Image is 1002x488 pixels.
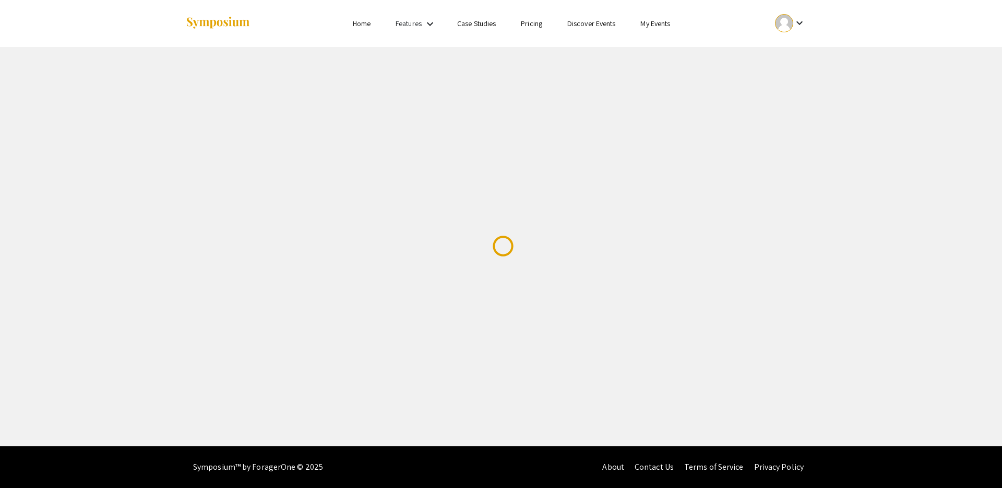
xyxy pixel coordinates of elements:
[185,16,250,30] img: Symposium by ForagerOne
[521,19,542,28] a: Pricing
[684,461,744,472] a: Terms of Service
[793,17,806,29] mat-icon: Expand account dropdown
[754,461,804,472] a: Privacy Policy
[640,19,670,28] a: My Events
[602,461,624,472] a: About
[353,19,371,28] a: Home
[635,461,674,472] a: Contact Us
[193,446,323,488] div: Symposium™ by ForagerOne © 2025
[396,19,422,28] a: Features
[764,11,817,35] button: Expand account dropdown
[8,441,44,480] iframe: Chat
[567,19,616,28] a: Discover Events
[457,19,496,28] a: Case Studies
[424,18,436,30] mat-icon: Expand Features list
